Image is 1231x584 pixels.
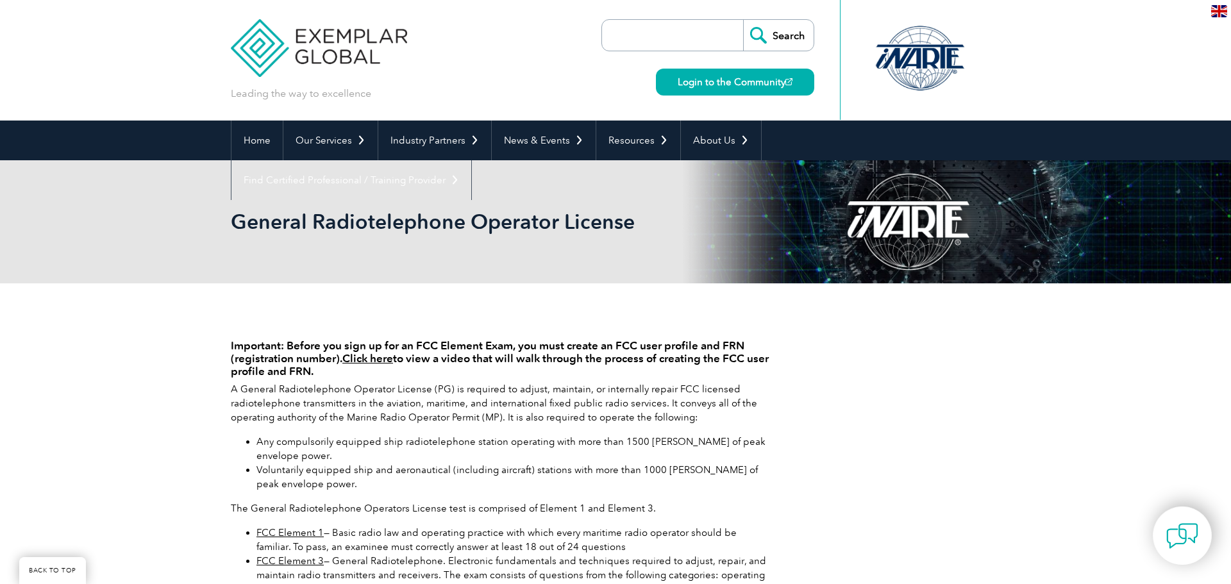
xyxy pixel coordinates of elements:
[256,527,324,538] a: FCC Element 1
[681,121,761,160] a: About Us
[378,121,491,160] a: Industry Partners
[231,87,371,101] p: Leading the way to excellence
[1211,5,1227,17] img: en
[231,382,769,424] p: A General Radiotelephone Operator License (PG) is required to adjust, maintain, or internally rep...
[342,352,393,365] a: Click here
[256,526,769,554] li: — Basic radio law and operating practice with which every maritime radio operator should be famil...
[231,212,769,232] h2: General Radiotelephone Operator License
[785,78,792,85] img: open_square.png
[231,339,769,378] h4: Important: Before you sign up for an FCC Element Exam, you must create an FCC user profile and FR...
[256,435,769,463] li: Any compulsorily equipped ship radiotelephone station operating with more than 1500 [PERSON_NAME]...
[492,121,596,160] a: News & Events
[19,557,86,584] a: BACK TO TOP
[1166,520,1198,552] img: contact-chat.png
[743,20,814,51] input: Search
[231,121,283,160] a: Home
[231,160,471,200] a: Find Certified Professional / Training Provider
[283,121,378,160] a: Our Services
[231,501,769,515] p: The General Radiotelephone Operators License test is comprised of Element 1 and Element 3.
[656,69,814,96] a: Login to the Community
[256,555,324,567] a: FCC Element 3
[596,121,680,160] a: Resources
[256,463,769,491] li: Voluntarily equipped ship and aeronautical (including aircraft) stations with more than 1000 [PER...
